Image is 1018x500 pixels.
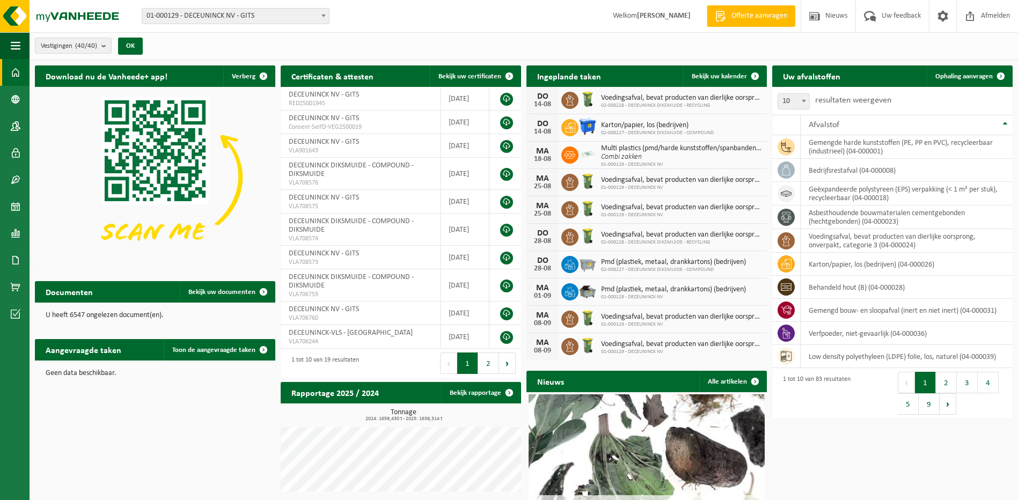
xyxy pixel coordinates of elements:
div: 18-08 [532,156,553,163]
td: [DATE] [441,111,489,134]
p: Geen data beschikbaar. [46,370,265,377]
span: 01-000129 - DECEUNINCK NV [601,185,761,191]
span: Voedingsafval, bevat producten van dierlijke oorsprong, onverpakt, categorie 3 [601,231,761,239]
span: VLA706244 [289,337,432,346]
div: 28-08 [532,238,553,245]
a: Toon de aangevraagde taken [164,339,274,361]
span: Ophaling aanvragen [935,73,993,80]
td: voedingsafval, bevat producten van dierlijke oorsprong, onverpakt, categorie 3 (04-000024) [801,229,1013,253]
td: [DATE] [441,214,489,246]
a: Ophaling aanvragen [927,65,1012,87]
span: Multi plastics (pmd/harde kunststoffen/spanbanden/eps/folie naturel/folie gemeng... [601,144,761,153]
span: 02-008227 - DECEUNINCK DIKSMUIDE - COMPOUND [601,267,746,273]
span: VLA708573 [289,258,432,267]
span: 01-000129 - DECEUNINCK NV - GITS [142,8,329,24]
button: 5 [898,393,919,415]
span: Voedingsafval, bevat producten van dierlijke oorsprong, onverpakt, categorie 3 [601,176,761,185]
span: VLA708576 [289,179,432,187]
div: DO [532,229,553,238]
button: Verberg [223,65,274,87]
span: Voedingsafval, bevat producten van dierlijke oorsprong, onverpakt, categorie 3 [601,203,761,212]
div: 01-09 [532,292,553,300]
span: VLA708574 [289,234,432,243]
span: DECEUNINCK NV - GITS [289,249,359,258]
span: 01-000129 - DECEUNINCK NV [601,161,761,168]
span: Karton/papier, los (bedrijven) [601,121,714,130]
img: Download de VHEPlus App [35,87,275,267]
a: Bekijk uw documenten [180,281,274,303]
span: 01-000129 - DECEUNINCK NV [601,294,746,300]
img: WB-0140-HPE-GN-50 [578,90,597,108]
div: MA [532,202,553,210]
div: 14-08 [532,128,553,136]
span: Voedingsafval, bevat producten van dierlijke oorsprong, onverpakt, categorie 3 [601,94,761,102]
button: 2 [478,352,499,374]
span: Voedingsafval, bevat producten van dierlijke oorsprong, onverpakt, categorie 3 [601,340,761,349]
span: 01-000129 - DECEUNINCK NV [601,212,761,218]
span: 2024: 1659,430 t - 2025: 1638,514 t [286,416,521,422]
td: gemengde harde kunststoffen (PE, PP en PVC), recycleerbaar (industrieel) (04-000001) [801,135,1013,159]
img: WB-0140-HPE-GN-50 [578,336,597,355]
td: [DATE] [441,190,489,214]
h2: Rapportage 2025 / 2024 [281,382,390,403]
span: Pmd (plastiek, metaal, drankkartons) (bedrijven) [601,258,746,267]
span: DECEUNINCK NV - GITS [289,138,359,146]
span: Offerte aanvragen [729,11,790,21]
button: 1 [457,352,478,374]
h3: Tonnage [286,409,521,422]
h2: Certificaten & attesten [281,65,384,86]
span: 02-008228 - DECEUNINCK DIKSMUIDE - RECYCLING [601,102,761,109]
button: Previous [440,352,457,374]
h2: Nieuws [526,371,575,392]
div: 08-09 [532,320,553,327]
td: behandeld hout (B) (04-000028) [801,276,1013,299]
td: [DATE] [441,302,489,325]
label: resultaten weergeven [815,96,891,105]
td: [DATE] [441,325,489,349]
span: DECEUNINCK NV - GITS [289,114,359,122]
button: 3 [957,372,978,393]
p: U heeft 6547 ongelezen document(en). [46,312,265,319]
span: VLA706760 [289,314,432,322]
div: 08-09 [532,347,553,355]
img: WB-0140-HPE-GN-50 [578,200,597,218]
button: 2 [936,372,957,393]
span: VLA706759 [289,290,432,299]
button: Next [499,352,516,374]
div: MA [532,284,553,292]
i: Combi zakken [601,153,642,161]
span: DECEUNINCK DIKSMUIDE - COMPOUND - DIKSMUIDE [289,273,414,290]
div: 25-08 [532,210,553,218]
span: Verberg [232,73,255,80]
div: MA [532,311,553,320]
td: asbesthoudende bouwmaterialen cementgebonden (hechtgebonden) (04-000023) [801,205,1013,229]
span: DECEUNINCK DIKSMUIDE - COMPOUND - DIKSMUIDE [289,217,414,234]
h2: Download nu de Vanheede+ app! [35,65,178,86]
img: WB-2500-GAL-GY-01 [578,254,597,273]
div: 25-08 [532,183,553,190]
span: Bekijk uw documenten [188,289,255,296]
img: WB-5000-GAL-GY-01 [578,282,597,300]
button: OK [118,38,143,55]
a: Alle artikelen [699,371,766,392]
div: 14-08 [532,101,553,108]
div: MA [532,147,553,156]
div: DO [532,92,553,101]
span: VLA901643 [289,146,432,155]
span: DECEUNINCK NV - GITS [289,305,359,313]
h2: Aangevraagde taken [35,339,132,360]
span: Afvalstof [809,121,839,129]
div: 1 tot 10 van 83 resultaten [778,371,851,416]
td: [DATE] [441,246,489,269]
button: 9 [919,393,940,415]
a: Offerte aanvragen [707,5,795,27]
span: VLA708575 [289,202,432,211]
span: DECEUNINCK DIKSMUIDE - COMPOUND - DIKSMUIDE [289,161,414,178]
a: Bekijk uw certificaten [430,65,520,87]
span: 02-008228 - DECEUNINCK DIKSMUIDE - RECYCLING [601,239,761,246]
h2: Ingeplande taken [526,65,612,86]
td: [DATE] [441,87,489,111]
div: DO [532,120,553,128]
span: Bekijk uw certificaten [438,73,501,80]
a: Bekijk rapportage [441,382,520,403]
